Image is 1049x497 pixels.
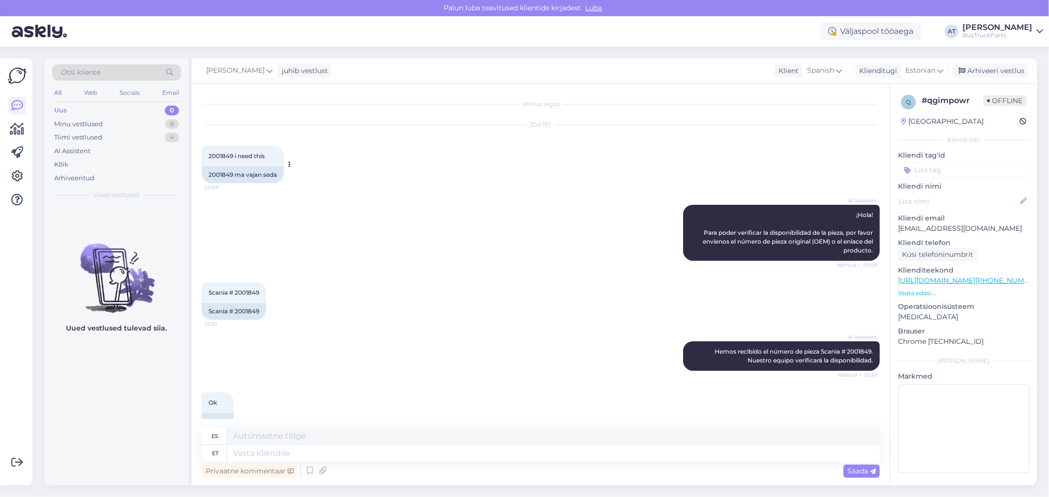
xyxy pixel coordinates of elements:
[840,197,877,204] span: AI Assistent
[962,24,1032,31] div: [PERSON_NAME]
[898,163,1029,177] input: Lisa tag
[898,302,1029,312] p: Operatsioonisüsteem
[945,25,959,38] div: AT
[899,196,1018,207] input: Lisa nimi
[898,276,1041,285] a: [URL][DOMAIN_NAME][PHONE_NUMBER]
[202,413,234,430] div: Olgu
[962,24,1043,39] a: [PERSON_NAME]BusTruckParts
[898,326,1029,336] p: Brauser
[8,66,27,85] img: Askly Logo
[807,65,834,76] span: Spanish
[901,116,984,127] div: [GEOGRAPHIC_DATA]
[898,150,1029,161] p: Kliendi tag'id
[82,86,99,99] div: Web
[905,65,935,76] span: Estonian
[61,67,100,78] span: Otsi kliente
[898,371,1029,382] p: Märkmed
[838,371,877,379] span: Nähtud ✓ 20:10
[54,119,103,129] div: Minu vestlused
[898,238,1029,248] p: Kliendi telefon
[922,95,983,107] div: # qgimpowr
[212,445,218,462] div: et
[898,289,1029,298] p: Vaata edasi ...
[202,303,266,320] div: Scania # 2001849
[165,119,179,129] div: 6
[898,357,1029,365] div: [PERSON_NAME]
[898,336,1029,347] p: Chrome [TECHNICAL_ID]
[165,106,179,115] div: 0
[54,133,102,142] div: Tiimi vestlused
[54,173,94,183] div: Arhiveeritud
[855,66,897,76] div: Klienditugi
[715,348,874,364] span: Hemos recibido el número de pieza Scania # 2001849. Nuestro equipo verificará la disponibilidad.
[906,98,911,106] span: q
[54,106,67,115] div: Uus
[54,160,68,169] div: Kõik
[278,66,328,76] div: juhib vestlust
[898,265,1029,276] p: Klienditeekond
[583,3,605,12] span: Luba
[160,86,181,99] div: Email
[202,120,880,129] div: [DATE]
[983,95,1026,106] span: Offline
[66,323,167,333] p: Uued vestlused tulevad siia.
[209,152,265,160] span: 2001849 i need this
[205,320,241,328] span: 20:10
[202,100,880,109] div: Vestlus algas
[962,31,1032,39] div: BusTruckParts
[898,223,1029,234] p: [EMAIL_ADDRESS][DOMAIN_NAME]
[52,86,63,99] div: All
[44,226,189,314] img: No chats
[202,465,298,478] div: Privaatne kommentaar
[202,166,284,183] div: 2001849 ma vajan seda
[205,184,241,191] span: 20:09
[898,136,1029,144] div: Kliendi info
[118,86,142,99] div: Socials
[847,467,876,475] span: Saada
[898,213,1029,223] p: Kliendi email
[206,65,265,76] span: [PERSON_NAME]
[898,248,977,261] div: Küsi telefoninumbrit
[840,333,877,341] span: AI Assistent
[775,66,799,76] div: Klient
[820,23,921,40] div: Väljaspool tööaega
[54,146,90,156] div: AI Assistent
[837,261,877,269] span: Nähtud ✓ 20:09
[209,399,217,406] span: Ok
[209,289,259,296] span: Scania # 2001849
[898,181,1029,192] p: Kliendi nimi
[703,211,874,254] span: ¡Hola! Para poder verificar la disponibilidad de la pieza, por favor envíenos el número de pieza ...
[953,64,1028,78] div: Arhiveeri vestlus
[212,428,219,444] div: es
[165,133,179,142] div: 4
[898,312,1029,322] p: [MEDICAL_DATA]
[94,191,140,199] span: Uued vestlused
